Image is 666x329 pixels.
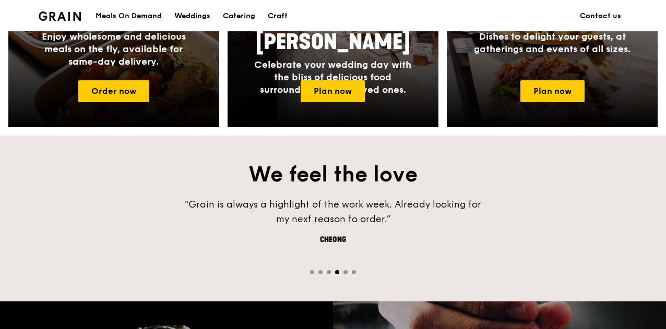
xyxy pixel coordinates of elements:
[176,197,490,226] div: "Grain is always a highlight of the work week. Already looking for my next reason to order.”
[223,1,255,32] div: Catering
[301,80,365,102] a: Plan now
[327,270,331,274] span: Go to slide 3
[310,270,314,274] span: Go to slide 1
[335,270,339,274] span: Go to slide 4
[96,1,162,32] div: Meals On Demand
[176,235,490,245] div: Cheong
[254,59,411,95] span: Celebrate your wedding day with the bliss of delicious food surrounded by your loved ones.
[574,1,627,32] a: Contact us
[217,1,261,32] a: Catering
[343,270,348,274] span: Go to slide 5
[352,270,356,274] span: Go to slide 6
[39,11,81,21] img: Grain
[261,1,294,32] a: Craft
[168,1,217,32] a: Weddings
[268,1,288,32] div: Craft
[78,80,149,102] a: Order now
[174,1,210,32] div: Weddings
[318,270,323,274] span: Go to slide 2
[42,31,186,67] span: Enjoy wholesome and delicious meals on the fly, available for same-day delivery.
[520,80,585,102] a: Plan now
